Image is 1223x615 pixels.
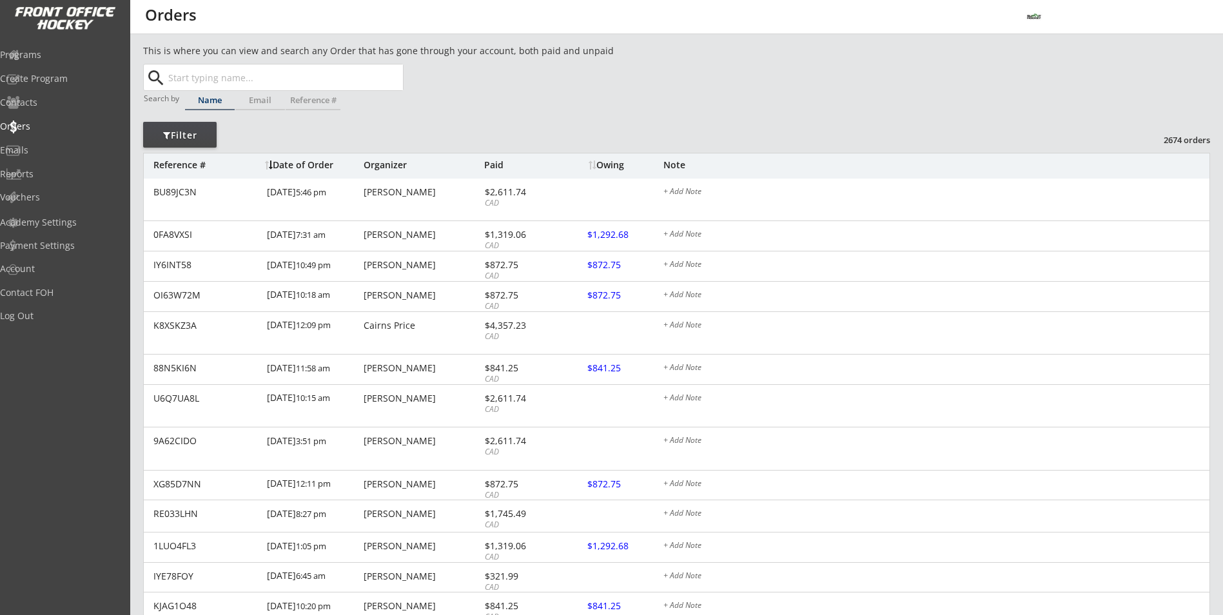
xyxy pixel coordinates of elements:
div: + Add Note [663,480,1209,490]
div: BU89JC3N [153,188,259,197]
div: [PERSON_NAME] [364,394,481,403]
div: $841.25 [485,601,554,610]
font: 11:58 am [296,362,330,374]
div: [PERSON_NAME] [364,291,481,300]
div: + Add Note [663,572,1209,582]
div: $841.25 [485,364,554,373]
div: Reference # [153,161,259,170]
div: Cairns Price [364,321,481,330]
font: 7:31 am [296,229,326,240]
div: CAD [485,404,554,415]
div: K8XSKZ3A [153,321,259,330]
font: 12:11 pm [296,478,331,489]
div: $872.75 [587,480,662,489]
div: CAD [485,582,554,593]
div: CAD [485,490,554,501]
div: + Add Note [663,291,1209,301]
div: [DATE] [267,385,360,414]
div: + Add Note [663,394,1209,404]
div: $4,357.23 [485,321,554,330]
div: Paid [484,161,554,170]
div: [PERSON_NAME] [364,572,481,581]
div: OI63W72M [153,291,259,300]
div: + Add Note [663,260,1209,271]
div: KJAG1O48 [153,601,259,610]
div: Search by [144,94,181,102]
font: 10:18 am [296,289,330,300]
div: CAD [485,374,554,385]
div: RE033LHN [153,509,259,518]
div: $841.25 [587,364,662,373]
div: Name [185,96,235,104]
div: Email [235,96,285,104]
div: [DATE] [267,251,360,280]
button: search [145,68,166,88]
div: XG85D7NN [153,480,259,489]
font: 8:27 pm [296,508,326,520]
div: $872.75 [587,260,662,269]
div: CAD [485,520,554,531]
div: $2,611.74 [485,188,554,197]
font: 10:15 am [296,392,330,404]
input: Start typing name... [166,64,403,90]
div: + Add Note [663,542,1209,552]
font: 10:49 pm [296,259,331,271]
div: IY6INT58 [153,260,259,269]
div: $841.25 [587,601,662,610]
div: + Add Note [663,188,1209,198]
div: [DATE] [267,282,360,311]
div: [DATE] [267,500,360,529]
div: [DATE] [267,312,360,341]
div: This is where you can view and search any Order that has gone through your account, both paid and... [143,44,687,57]
font: 3:51 pm [296,435,326,447]
div: CAD [485,447,554,458]
font: 5:46 pm [296,186,326,198]
div: [DATE] [267,563,360,592]
div: $1,745.49 [485,509,554,518]
div: + Add Note [663,436,1209,447]
div: [PERSON_NAME] [364,436,481,445]
div: 88N5KI6N [153,364,259,373]
div: $872.75 [485,480,554,489]
div: 9A62CIDO [153,436,259,445]
div: $872.75 [485,291,554,300]
div: [PERSON_NAME] [364,542,481,551]
div: + Add Note [663,601,1209,612]
div: + Add Note [663,509,1209,520]
div: Organizer [364,161,481,170]
div: + Add Note [663,364,1209,374]
div: Date of Order [265,161,360,170]
div: 1LUO4FL3 [153,542,259,551]
div: CAD [485,240,554,251]
div: Filter [143,129,217,142]
div: CAD [485,198,554,209]
div: [PERSON_NAME] [364,480,481,489]
div: [PERSON_NAME] [364,188,481,197]
div: [DATE] [267,355,360,384]
font: 12:09 pm [296,319,331,331]
div: $872.75 [485,260,554,269]
font: 1:05 pm [296,540,326,552]
div: [PERSON_NAME] [364,601,481,610]
div: Owing [589,161,663,170]
div: [PERSON_NAME] [364,364,481,373]
div: Reference # [286,96,340,104]
div: $1,292.68 [587,542,662,551]
div: [DATE] [267,179,360,208]
div: [DATE] [267,532,360,561]
font: 6:45 am [296,570,326,581]
font: 10:20 pm [296,600,331,612]
div: 2674 orders [1143,134,1210,146]
div: $872.75 [587,291,662,300]
div: IYE78FOY [153,572,259,581]
div: $1,319.06 [485,542,554,551]
div: + Add Note [663,321,1209,331]
div: $2,611.74 [485,436,554,445]
div: $1,292.68 [587,230,662,239]
div: + Add Note [663,230,1209,240]
div: $2,611.74 [485,394,554,403]
div: [DATE] [267,471,360,500]
div: Note [663,161,1209,170]
div: [PERSON_NAME] [364,230,481,239]
div: [DATE] [267,221,360,250]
